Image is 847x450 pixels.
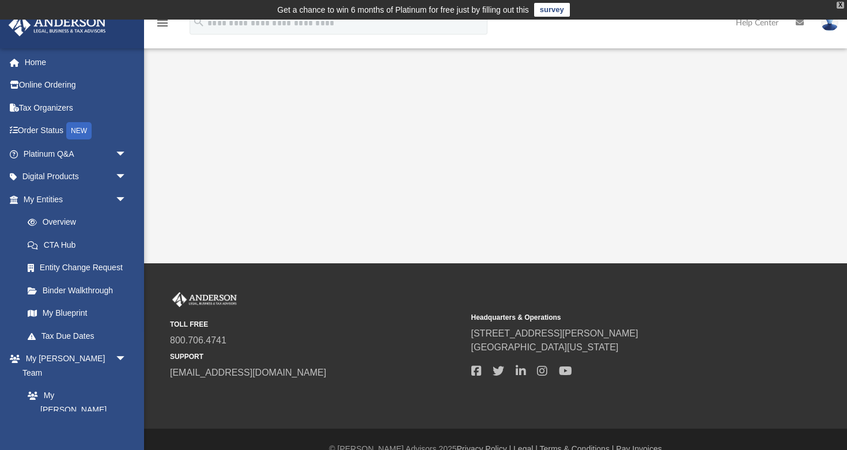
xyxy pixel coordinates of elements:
span: arrow_drop_down [115,188,138,211]
a: Tax Due Dates [16,324,144,347]
div: close [837,2,844,9]
a: [GEOGRAPHIC_DATA][US_STATE] [471,342,619,352]
a: Digital Productsarrow_drop_down [8,165,144,188]
a: Order StatusNEW [8,119,144,143]
div: Get a chance to win 6 months of Platinum for free just by filling out this [277,3,529,17]
a: menu [156,22,169,30]
a: Entity Change Request [16,256,144,279]
small: SUPPORT [170,351,463,362]
div: NEW [66,122,92,139]
span: arrow_drop_down [115,347,138,371]
small: Headquarters & Operations [471,312,765,323]
a: Binder Walkthrough [16,279,144,302]
i: search [192,16,205,28]
i: menu [156,16,169,30]
img: Anderson Advisors Platinum Portal [5,14,109,36]
img: Anderson Advisors Platinum Portal [170,292,239,307]
a: [EMAIL_ADDRESS][DOMAIN_NAME] [170,368,326,377]
img: User Pic [821,14,838,31]
a: My Blueprint [16,302,138,325]
a: CTA Hub [16,233,144,256]
span: arrow_drop_down [115,142,138,166]
a: My [PERSON_NAME] Teamarrow_drop_down [8,347,138,384]
a: Online Ordering [8,74,144,97]
a: survey [534,3,570,17]
a: Home [8,51,144,74]
a: My Entitiesarrow_drop_down [8,188,144,211]
a: Tax Organizers [8,96,144,119]
span: arrow_drop_down [115,165,138,189]
a: Platinum Q&Aarrow_drop_down [8,142,144,165]
a: [STREET_ADDRESS][PERSON_NAME] [471,328,638,338]
a: Overview [16,211,144,234]
small: TOLL FREE [170,319,463,330]
a: 800.706.4741 [170,335,226,345]
a: My [PERSON_NAME] Team [16,384,133,436]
